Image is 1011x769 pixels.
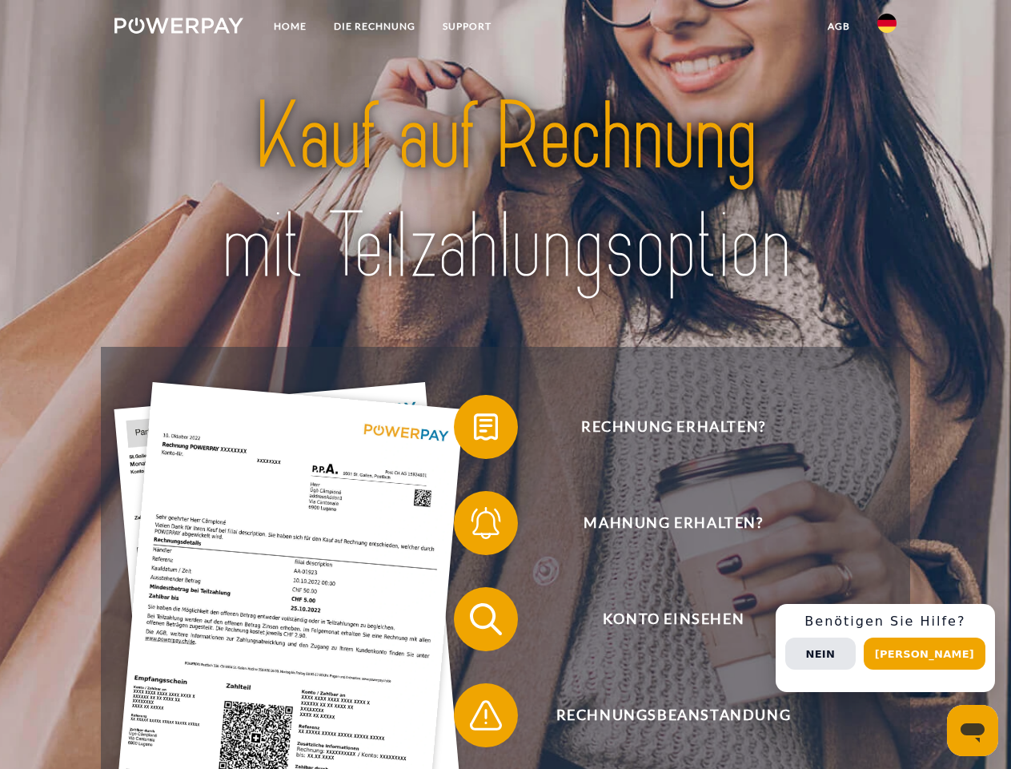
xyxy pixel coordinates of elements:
button: Nein [785,638,856,670]
div: Schnellhilfe [776,604,995,692]
img: logo-powerpay-white.svg [114,18,243,34]
h3: Benötigen Sie Hilfe? [785,614,985,630]
iframe: Schaltfläche zum Öffnen des Messaging-Fensters [947,705,998,756]
button: Konto einsehen [454,587,870,651]
img: qb_bill.svg [466,407,506,447]
span: Mahnung erhalten? [477,491,869,555]
button: [PERSON_NAME] [864,638,985,670]
img: qb_bell.svg [466,503,506,543]
img: qb_search.svg [466,599,506,639]
img: de [877,14,897,33]
a: agb [814,12,864,41]
span: Rechnungsbeanstandung [477,683,869,747]
img: qb_warning.svg [466,695,506,735]
button: Mahnung erhalten? [454,491,870,555]
span: Konto einsehen [477,587,869,651]
a: Home [260,12,320,41]
a: DIE RECHNUNG [320,12,429,41]
span: Rechnung erhalten? [477,395,869,459]
button: Rechnungsbeanstandung [454,683,870,747]
img: title-powerpay_de.svg [153,77,858,307]
button: Rechnung erhalten? [454,395,870,459]
a: SUPPORT [429,12,505,41]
